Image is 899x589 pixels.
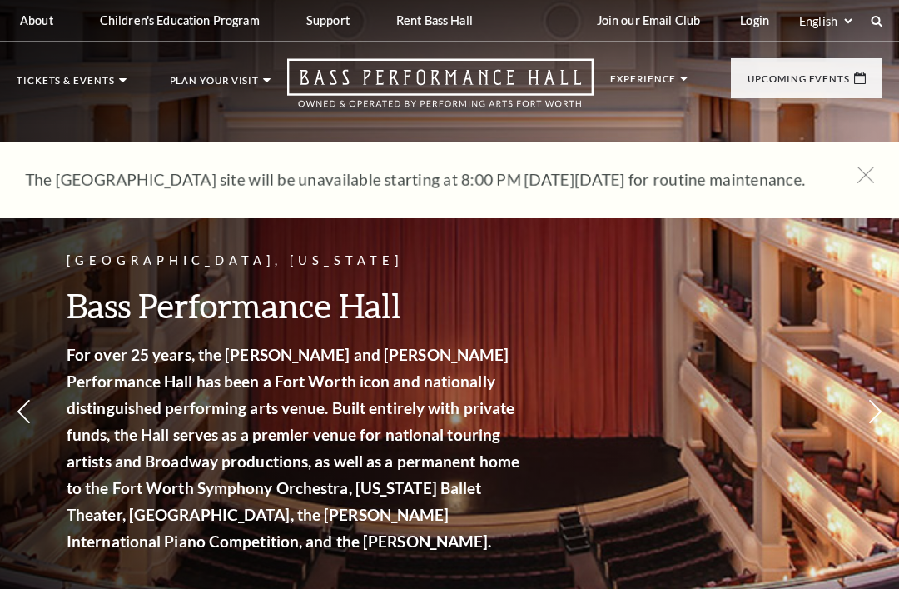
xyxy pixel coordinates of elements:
p: [GEOGRAPHIC_DATA], [US_STATE] [67,251,524,272]
select: Select: [796,13,855,29]
p: About [20,13,53,27]
p: Experience [610,74,676,92]
strong: For over 25 years, the [PERSON_NAME] and [PERSON_NAME] Performance Hall has been a Fort Worth ico... [67,345,519,551]
p: Rent Bass Hall [396,13,473,27]
p: Children's Education Program [100,13,260,27]
p: The [GEOGRAPHIC_DATA] site will be unavailable starting at 8:00 PM [DATE][DATE] for routine maint... [25,167,824,193]
p: Upcoming Events [748,74,850,92]
p: Tickets & Events [17,76,115,94]
p: Support [306,13,350,27]
p: Plan Your Visit [170,76,260,94]
h3: Bass Performance Hall [67,284,524,327]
